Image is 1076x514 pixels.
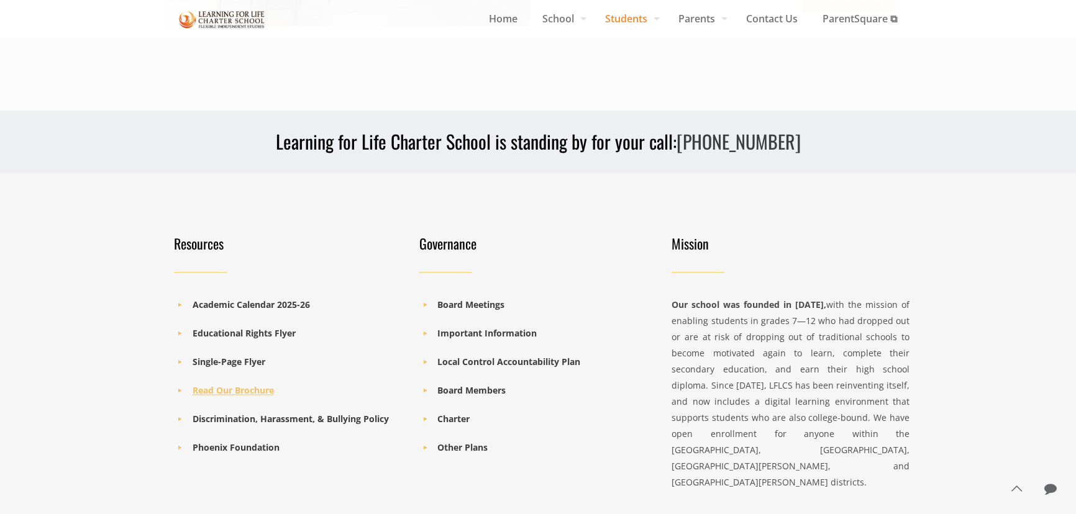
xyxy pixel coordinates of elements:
a: Discrimination, Harassment, & Bullying Policy [193,413,389,425]
h4: Governance [419,235,650,252]
a: Educational Rights Flyer [193,327,296,339]
a: Other Plans [437,441,488,453]
a: Academic Calendar 2025-26 [193,299,310,310]
a: Local Control Accountability Plan [437,356,580,367]
span: Contact Us [734,9,810,28]
a: Phoenix Foundation [193,441,280,453]
h3: Learning for Life Charter School is standing by for your call: [166,129,910,154]
a: [PHONE_NUMBER] [677,127,801,155]
a: Charter [437,413,470,425]
a: Read Our Brochure [193,384,274,396]
strong: Our school was founded in [DATE], [672,299,826,310]
a: Back to top icon [1003,476,1029,502]
a: Single-Page Flyer [193,356,265,367]
span: ParentSquare ⧉ [810,9,910,28]
h4: Resources [174,235,404,252]
div: with the mission of enabling students in grades 7—12 who had dropped out or are at risk of droppi... [672,297,910,490]
a: Board Meetings [437,299,504,310]
span: Home [476,9,530,28]
img: Support [179,9,265,30]
span: Parents [666,9,734,28]
h4: Mission [672,235,910,252]
span: Students [593,9,666,28]
span: School [530,9,593,28]
a: Board Members [437,384,506,396]
a: Important Information [437,327,537,339]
